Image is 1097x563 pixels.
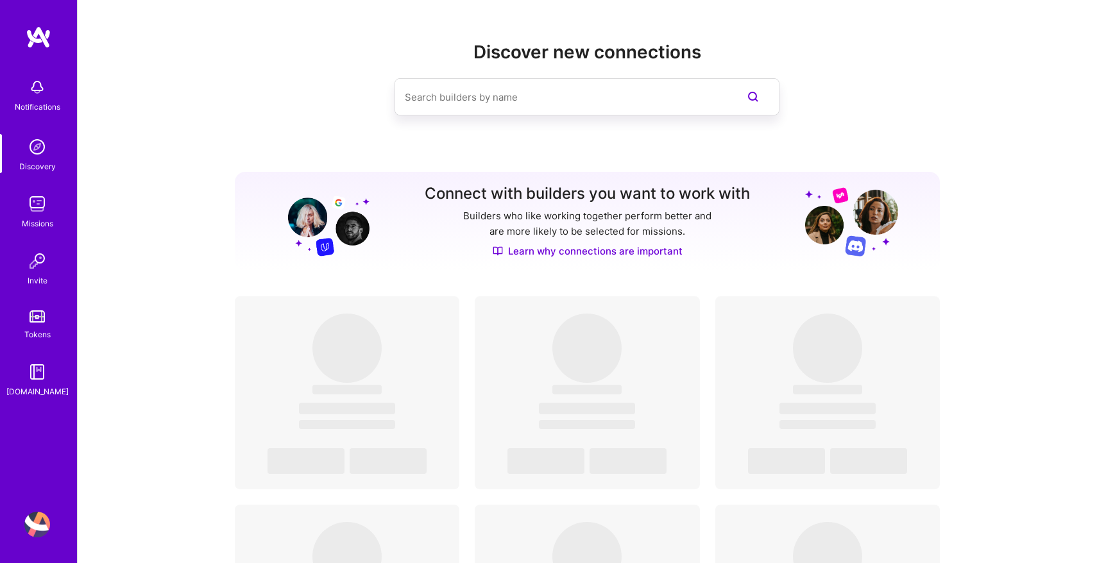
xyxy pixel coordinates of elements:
[276,186,370,256] img: Grow your network
[539,403,635,414] span: ‌
[312,385,382,394] span: ‌
[268,448,344,474] span: ‌
[805,187,898,256] img: Grow your network
[745,89,761,105] i: icon SearchPurple
[24,328,51,341] div: Tokens
[26,26,51,49] img: logo
[830,448,907,474] span: ‌
[15,100,60,113] div: Notifications
[539,420,635,429] span: ‌
[312,314,382,383] span: ‌
[779,403,876,414] span: ‌
[748,448,825,474] span: ‌
[507,448,584,474] span: ‌
[299,420,395,429] span: ‌
[19,160,56,173] div: Discovery
[6,385,69,398] div: [DOMAIN_NAME]
[350,448,427,474] span: ‌
[493,246,503,256] img: Discover
[552,385,622,394] span: ‌
[425,185,750,203] h3: Connect with builders you want to work with
[793,385,862,394] span: ‌
[24,74,50,100] img: bell
[30,310,45,323] img: tokens
[22,217,53,230] div: Missions
[24,359,50,385] img: guide book
[552,314,622,383] span: ‌
[24,134,50,160] img: discovery
[235,42,940,63] h2: Discover new connections
[24,191,50,217] img: teamwork
[779,420,876,429] span: ‌
[28,274,47,287] div: Invite
[590,448,667,474] span: ‌
[493,244,683,258] a: Learn why connections are important
[299,403,395,414] span: ‌
[461,208,714,239] p: Builders who like working together perform better and are more likely to be selected for missions.
[405,81,718,113] input: Search builders by name
[24,248,50,274] img: Invite
[793,314,862,383] span: ‌
[24,512,50,537] img: User Avatar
